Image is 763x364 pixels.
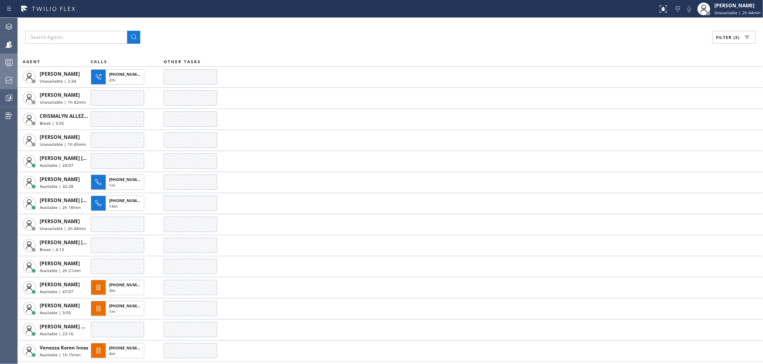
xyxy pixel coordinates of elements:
[91,341,147,361] button: [PHONE_NUMBER]4m
[109,71,146,77] span: [PHONE_NUMBER]
[40,281,80,288] span: [PERSON_NAME]
[164,59,201,64] span: OTHER TASKS
[109,345,146,351] span: [PHONE_NUMBER]
[40,310,71,315] span: Available | 3:05
[40,218,80,225] span: [PERSON_NAME]
[40,302,80,309] span: [PERSON_NAME]
[40,183,73,189] span: Available | 32:28
[40,155,121,162] span: [PERSON_NAME] [PERSON_NAME]
[40,247,64,252] span: Break | 4:13
[40,204,81,210] span: Available | 2h 18min
[40,344,88,351] span: Venezza Koren Intas
[109,351,115,356] span: 4m
[40,134,80,140] span: [PERSON_NAME]
[91,277,147,298] button: [PHONE_NUMBER]3m
[712,31,756,44] button: Filter (3)
[40,120,64,126] span: Break | 3:55
[25,31,127,44] input: Search Agents
[109,309,115,314] span: 1m
[23,59,41,64] span: AGENT
[714,10,761,15] span: Unavailable | 2h 44min
[109,303,146,309] span: [PHONE_NUMBER]
[684,3,695,15] button: Mute
[40,239,135,246] span: [PERSON_NAME] [PERSON_NAME] Dahil
[40,99,86,105] span: Unavailable | 1h 42min
[40,268,81,273] span: Available | 2h 21min
[91,172,147,192] button: [PHONE_NUMBER]1m
[91,298,147,319] button: [PHONE_NUMBER]1m
[109,203,118,209] span: 14m
[109,177,146,182] span: [PHONE_NUMBER]
[109,182,115,188] span: 1m
[40,141,86,147] span: Unavailable | 1h 45min
[40,197,121,204] span: [PERSON_NAME] [PERSON_NAME]
[40,70,80,77] span: [PERSON_NAME]
[40,323,101,330] span: [PERSON_NAME] Guingos
[40,289,73,294] span: Available | 47:07
[91,67,147,87] button: [PHONE_NUMBER]2m
[40,113,90,119] span: CRISMALYN ALLEZER
[109,77,115,83] span: 2m
[91,59,107,64] span: CALLS
[109,287,115,293] span: 3m
[40,260,80,267] span: [PERSON_NAME]
[40,226,86,231] span: Unavailable | 2h 44min
[714,2,761,9] div: [PERSON_NAME]
[40,92,80,98] span: [PERSON_NAME]
[40,162,73,168] span: Available | 24:07
[716,34,739,40] span: Filter (3)
[40,176,80,183] span: [PERSON_NAME]
[40,352,81,358] span: Available | 1h 15min
[91,193,147,213] button: [PHONE_NUMBER]14m
[109,282,146,287] span: [PHONE_NUMBER]
[109,198,146,203] span: [PHONE_NUMBER]
[40,78,76,84] span: Unavailable | 2:34
[40,331,73,336] span: Available | 23:16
